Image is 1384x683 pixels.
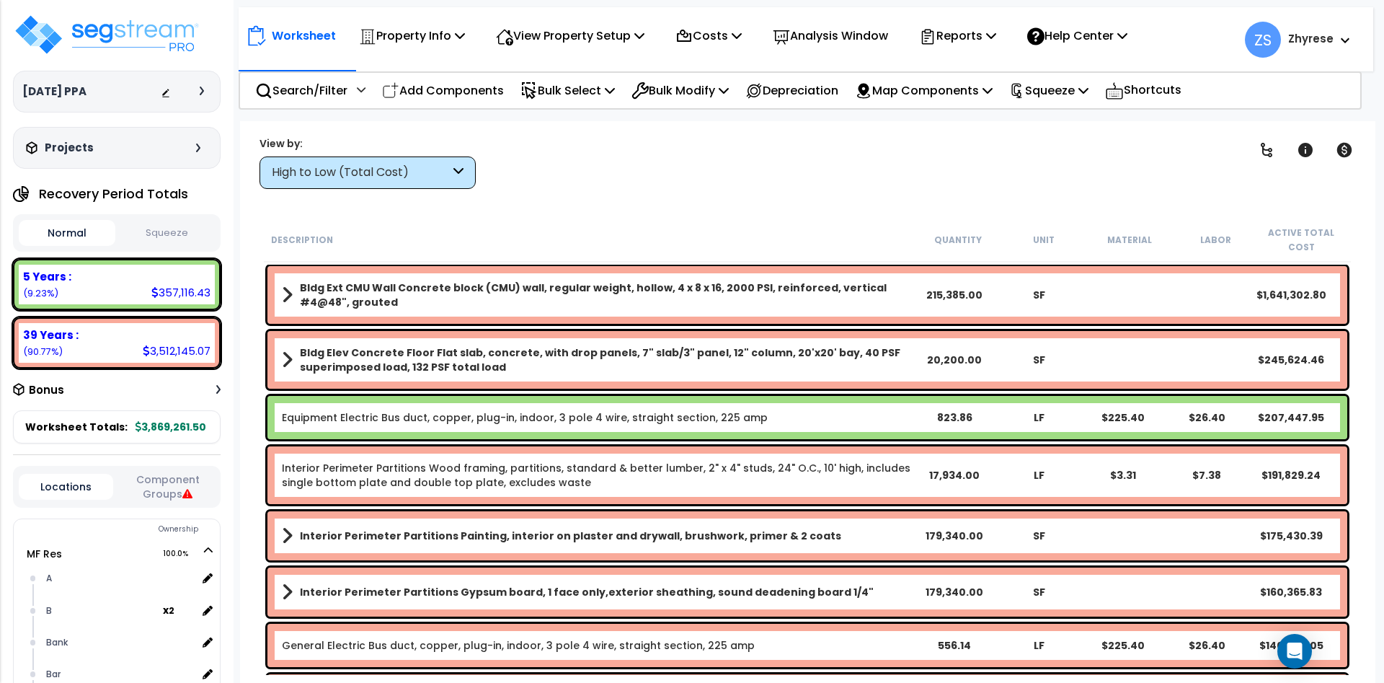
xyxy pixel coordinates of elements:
b: Bldg Ext CMU Wall Concrete block (CMU) wall, regular weight, hollow, 4 x 8 x 16, 2000 PSI, reinfo... [300,281,913,309]
small: Quantity [934,234,982,246]
div: Shortcuts [1097,73,1189,108]
b: Interior Perimeter Partitions Painting, interior on plaster and drywall, brushwork, primer & 2 coats [300,529,841,543]
div: 556.14 [913,638,997,653]
div: $3.31 [1081,468,1165,482]
a: Assembly Title [282,345,913,374]
p: Map Components [855,81,993,100]
p: Help Center [1027,26,1127,45]
b: 3,869,261.50 [136,420,206,434]
b: x [163,603,174,617]
div: View by: [259,136,476,151]
b: Bldg Elev Concrete Floor Flat slab, concrete, with drop panels, 7" slab/3" panel, 12" column, 20'... [300,345,913,374]
div: 179,340.00 [913,529,997,543]
small: 2 [169,605,174,617]
small: Unit [1033,234,1055,246]
div: SF [997,353,1081,367]
span: ZS [1245,22,1281,58]
button: Locations [19,474,113,500]
p: Costs [675,26,742,45]
p: Squeeze [1009,81,1088,100]
h3: Bonus [29,384,64,397]
div: $225.40 [1081,638,1165,653]
div: $207,447.95 [1249,410,1334,425]
div: $140,036.05 [1249,638,1334,653]
div: Open Intercom Messenger [1277,634,1312,669]
div: Ownership [43,521,220,538]
small: Active Total Cost [1268,227,1334,253]
span: Worksheet Totals: [25,420,128,434]
div: $245,624.46 [1249,353,1334,367]
p: Worksheet [272,26,336,45]
div: SF [997,288,1081,302]
div: LF [997,410,1081,425]
div: $26.40 [1165,638,1249,653]
p: Shortcuts [1105,80,1181,101]
b: Interior Perimeter Partitions Gypsum board, 1 face only,exterior sheathing, sound deadening board... [300,585,874,599]
div: $7.38 [1165,468,1249,482]
div: 357,116.43 [151,285,210,300]
div: $1,641,302.80 [1249,288,1334,302]
p: Property Info [359,26,465,45]
a: Individual Item [282,461,910,490]
div: 17,934.00 [913,468,997,482]
div: 215,385.00 [913,288,997,302]
a: Assembly Title [282,281,913,309]
a: Individual Item [282,410,768,425]
div: $26.40 [1165,410,1249,425]
div: $225.40 [1081,410,1165,425]
div: 823.86 [913,410,997,425]
div: $191,829.24 [1249,468,1334,482]
div: SF [997,585,1081,599]
p: Depreciation [745,81,838,100]
p: Bulk Select [520,81,615,100]
b: Zhyrese [1288,31,1334,46]
small: (90.77%) [23,345,63,358]
p: Add Components [382,81,504,100]
span: 100.0% [163,545,201,563]
div: 3,512,145.07 [143,343,210,358]
div: LF [997,638,1081,653]
button: Normal [19,220,115,246]
div: 179,340.00 [913,585,997,599]
small: Description [271,234,333,246]
button: Squeeze [119,221,216,246]
div: $160,365.83 [1249,585,1334,599]
h3: [DATE] PPA [22,84,86,99]
h4: Recovery Period Totals [39,187,188,201]
button: Component Groups [120,472,215,502]
p: Reports [919,26,996,45]
div: LF [997,468,1081,482]
div: A [43,570,197,587]
small: (9.23%) [23,287,58,299]
a: Assembly Title [282,526,913,546]
b: 5 Years : [23,269,71,284]
p: Search/Filter [255,81,347,100]
div: SF [997,529,1081,543]
small: Material [1107,234,1152,246]
h3: Projects [45,141,94,155]
div: High to Low (Total Cost) [272,164,450,181]
p: View Property Setup [496,26,644,45]
b: 39 Years : [23,327,79,343]
div: $175,430.39 [1249,529,1334,543]
div: 20,200.00 [913,353,997,367]
a: Individual Item [282,638,755,653]
div: Add Components [374,74,512,107]
img: logo_pro_r.png [13,13,200,56]
small: Labor [1199,234,1230,246]
p: Analysis Window [773,26,888,45]
div: Depreciation [737,74,846,107]
p: Bulk Modify [631,81,729,100]
a: MF Res 100.0% [27,547,62,561]
div: Bank [43,634,197,651]
span: location multiplier [163,602,197,620]
div: B [43,602,163,620]
a: Assembly Title [282,582,913,602]
div: Bar [43,666,197,683]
